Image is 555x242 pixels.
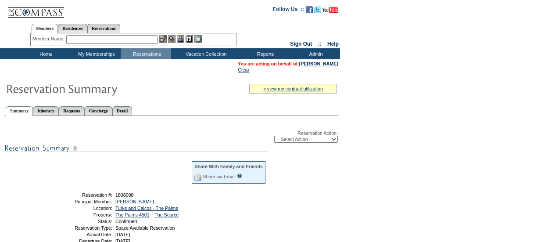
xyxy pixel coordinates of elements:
[177,35,184,43] img: Impersonate
[238,61,338,66] span: You are acting on behalf of:
[154,212,179,217] a: The Source
[194,164,263,169] div: Share With Family and Friends
[84,106,112,116] a: Concierge
[322,9,338,14] a: Subscribe to our YouTube Channel
[115,219,137,224] span: Confirmed
[32,24,58,33] a: Members
[50,206,112,211] td: Location:
[168,35,175,43] img: View
[237,173,242,178] input: What is this?
[115,199,154,204] a: [PERSON_NAME]
[290,48,340,59] td: Admin
[203,174,236,179] a: Share via Email
[58,24,87,33] a: Residences
[115,206,178,211] a: Turks and Caicos - The Palms
[306,9,313,14] a: Become our fan on Facebook
[50,232,112,237] td: Arrival Date:
[4,143,268,154] img: subTtlResSummary.gif
[121,48,171,59] td: Reservations
[6,79,181,97] img: Reservaton Summary
[327,41,339,47] a: Help
[115,212,150,217] a: The Palms 4501
[186,35,193,43] img: Reservations
[50,192,112,198] td: Reservation #:
[318,41,322,47] span: ::
[115,225,175,231] span: Space Available Reservation
[115,232,130,237] span: [DATE]
[159,35,167,43] img: b_edit.gif
[50,199,112,204] td: Principal Member:
[238,67,249,72] a: Clear
[59,106,84,116] a: Requests
[50,225,112,231] td: Reservation Type:
[306,6,313,13] img: Become our fan on Facebook
[32,35,66,43] div: Member Name:
[50,212,112,217] td: Property:
[290,41,312,47] a: Sign Out
[314,6,321,13] img: Follow us on Twitter
[299,61,338,66] a: [PERSON_NAME]
[263,86,323,91] a: » view my contract utilization
[20,48,70,59] td: Home
[239,48,290,59] td: Reports
[33,106,59,116] a: Itinerary
[115,192,134,198] span: 1808008
[112,106,132,116] a: Detail
[273,5,304,16] td: Follow Us ::
[194,35,202,43] img: b_calculator.gif
[4,130,338,143] div: Reservation Action:
[6,106,33,116] a: Summary
[314,9,321,14] a: Follow us on Twitter
[87,24,120,33] a: Reservations
[70,48,121,59] td: My Memberships
[322,7,338,13] img: Subscribe to our YouTube Channel
[171,48,239,59] td: Vacation Collection
[50,219,112,224] td: Status:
